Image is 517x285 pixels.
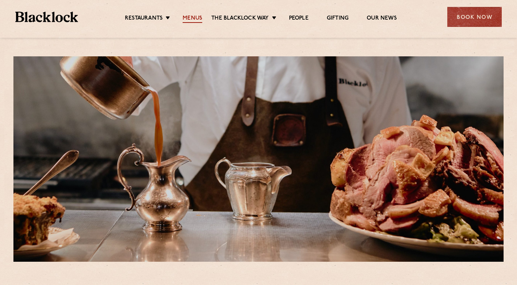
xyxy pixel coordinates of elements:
[211,15,269,23] a: The Blacklock Way
[15,12,78,22] img: BL_Textured_Logo-footer-cropped.svg
[367,15,397,23] a: Our News
[289,15,309,23] a: People
[183,15,202,23] a: Menus
[447,7,502,27] div: Book Now
[125,15,163,23] a: Restaurants
[327,15,349,23] a: Gifting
